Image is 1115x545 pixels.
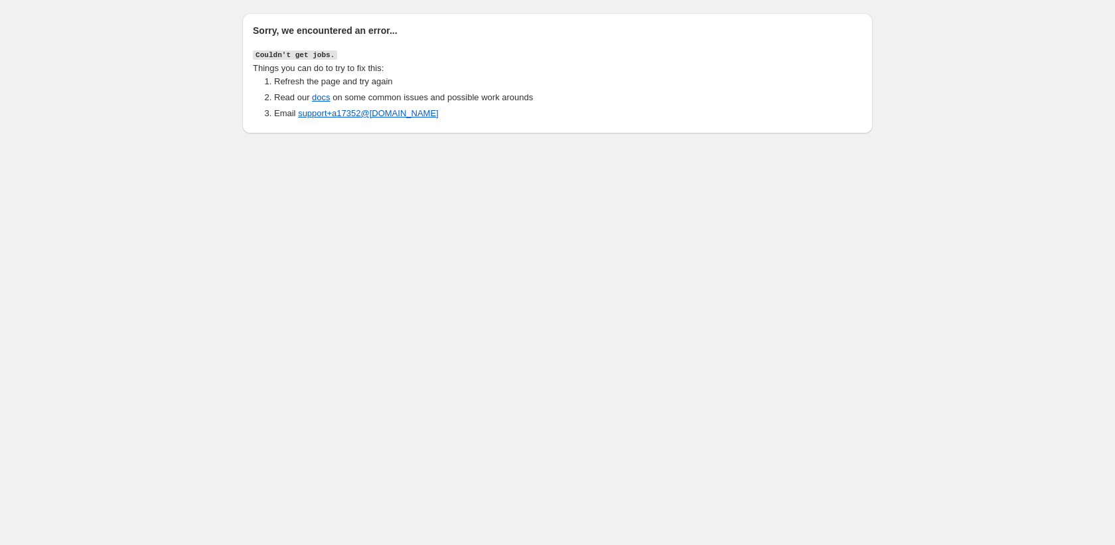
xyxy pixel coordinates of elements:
[274,75,862,88] li: Refresh the page and try again
[312,92,330,102] a: docs
[253,50,337,60] code: Couldn't get jobs.
[274,91,862,104] li: Read our on some common issues and possible work arounds
[298,108,439,118] a: support+a17352@[DOMAIN_NAME]
[274,107,862,120] li: Email
[253,63,384,73] span: Things you can do to try to fix this:
[253,24,862,37] h2: Sorry, we encountered an error...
